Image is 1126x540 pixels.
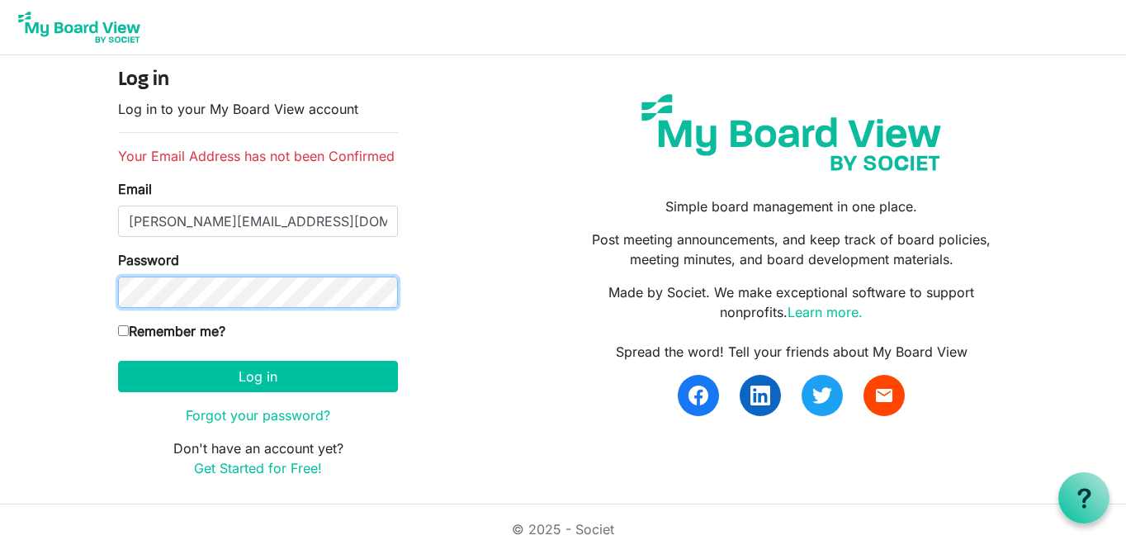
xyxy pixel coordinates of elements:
button: Log in [118,361,398,392]
li: Your Email Address has not been Confirmed [118,146,398,166]
span: email [874,386,894,405]
label: Remember me? [118,321,225,341]
a: Forgot your password? [186,407,330,424]
p: Log in to your My Board View account [118,99,398,119]
p: Don't have an account yet? [118,438,398,478]
p: Made by Societ. We make exceptional software to support nonprofits. [575,282,1008,322]
a: email [863,375,905,416]
label: Email [118,179,152,199]
a: © 2025 - Societ [512,521,614,538]
img: My Board View Logo [13,7,145,48]
h4: Log in [118,69,398,92]
div: Spread the word! Tell your friends about My Board View [575,342,1008,362]
img: twitter.svg [812,386,832,405]
p: Simple board management in one place. [575,197,1008,216]
img: my-board-view-societ.svg [629,82,953,183]
img: linkedin.svg [750,386,770,405]
img: facebook.svg [688,386,708,405]
label: Password [118,250,179,270]
input: Remember me? [118,325,129,336]
a: Learn more. [788,304,863,320]
a: Get Started for Free! [194,460,322,476]
p: Post meeting announcements, and keep track of board policies, meeting minutes, and board developm... [575,230,1008,269]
